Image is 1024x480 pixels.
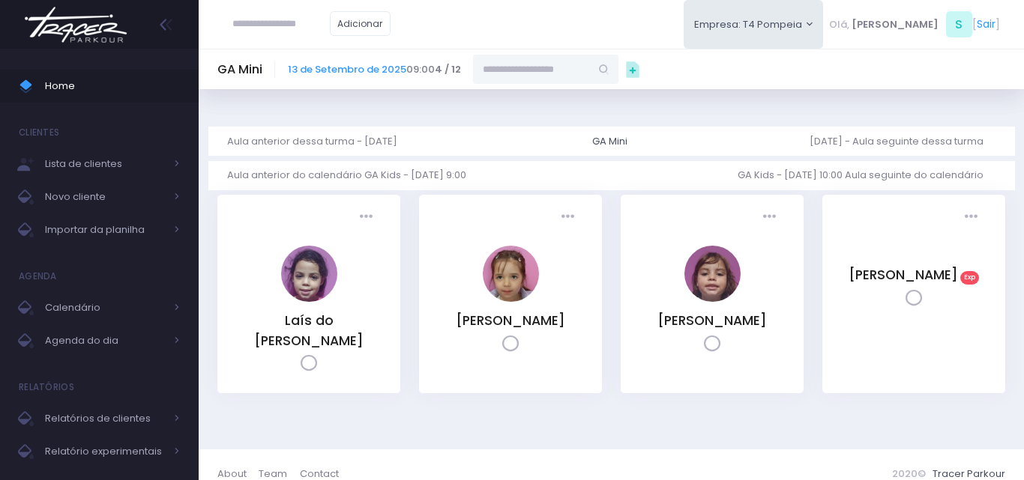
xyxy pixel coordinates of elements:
span: Novo cliente [45,187,165,207]
span: Lista de clientes [45,154,165,174]
h4: Relatórios [19,372,74,402]
a: Adicionar [330,11,391,36]
div: [ ] [823,7,1005,41]
span: [PERSON_NAME] [852,17,939,32]
a: 13 de Setembro de 2025 [288,62,406,76]
a: [PERSON_NAME] [849,266,958,284]
h4: Agenda [19,261,57,291]
span: Home [45,76,180,96]
a: Luísa Veludo Uchôa [483,291,539,306]
img: Luísa do Prado Pereira Alves [684,246,741,302]
span: Relatório experimentais [45,442,165,461]
span: Relatórios de clientes [45,409,165,428]
a: [PERSON_NAME] [657,312,767,329]
a: GA Kids - [DATE] 10:00 Aula seguinte do calendário [738,161,996,190]
div: GA Mini [592,134,627,149]
a: Aula anterior do calendário GA Kids - [DATE] 9:00 [227,161,478,190]
a: Laís do Prado Pereira Alves [281,291,337,306]
span: Olá, [829,17,849,32]
span: Exp [960,271,980,285]
h5: GA Mini [217,62,262,77]
a: Laís do [PERSON_NAME] [254,312,364,349]
img: Luísa Veludo Uchôa [483,246,539,302]
a: [DATE] - Aula seguinte dessa turma [810,127,996,156]
a: Aula anterior dessa turma - [DATE] [227,127,409,156]
a: Luísa do Prado Pereira Alves [684,291,741,306]
a: Sair [977,16,996,32]
h4: Clientes [19,118,59,148]
span: Calendário [45,298,165,318]
a: [PERSON_NAME] [456,312,565,329]
span: S [946,11,972,37]
span: Importar da planilha [45,220,165,240]
strong: 4 / 12 [435,62,461,76]
span: 09:00 [288,62,461,77]
span: Agenda do dia [45,331,165,350]
img: Laís do Prado Pereira Alves [281,246,337,302]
